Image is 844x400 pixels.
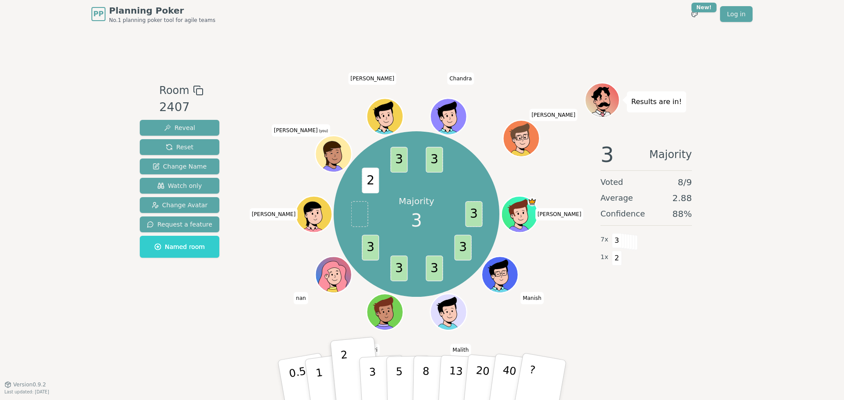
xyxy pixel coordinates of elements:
[340,349,352,396] p: 2
[600,208,645,220] span: Confidence
[140,178,219,194] button: Watch only
[426,256,443,281] span: 3
[153,162,207,171] span: Change Name
[720,6,753,22] a: Log in
[4,381,46,388] button: Version0.9.2
[600,144,614,165] span: 3
[140,216,219,232] button: Request a feature
[600,252,608,262] span: 1 x
[164,123,195,132] span: Reveal
[152,201,208,209] span: Change Avatar
[318,129,328,133] span: (you)
[362,168,379,194] span: 2
[600,192,633,204] span: Average
[527,197,537,206] span: Eric is the host
[147,220,212,229] span: Request a feature
[294,292,308,304] span: Click to change your name
[600,176,623,188] span: Voted
[687,6,702,22] button: New!
[465,201,482,227] span: 3
[399,195,434,207] p: Majority
[250,208,298,220] span: Click to change your name
[447,72,474,84] span: Click to change your name
[454,235,471,261] span: 3
[93,9,103,19] span: PP
[140,139,219,155] button: Reset
[678,176,692,188] span: 8 / 9
[154,242,205,251] span: Named room
[140,236,219,258] button: Named room
[535,208,584,220] span: Click to change your name
[673,208,692,220] span: 88 %
[348,72,397,84] span: Click to change your name
[157,181,202,190] span: Watch only
[362,235,379,261] span: 3
[166,143,193,151] span: Reset
[91,4,215,24] a: PPPlanning PokerNo.1 planning poker tool for agile teams
[600,235,608,245] span: 7 x
[140,159,219,174] button: Change Name
[13,381,46,388] span: Version 0.9.2
[109,4,215,17] span: Planning Poker
[365,344,380,356] span: Click to change your name
[520,292,544,304] span: Click to change your name
[159,98,203,116] div: 2407
[612,233,622,248] span: 3
[649,144,692,165] span: Majority
[316,137,350,171] button: Click to change your avatar
[691,3,717,12] div: New!
[426,147,443,173] span: 3
[140,197,219,213] button: Change Avatar
[159,83,189,98] span: Room
[4,389,49,394] span: Last updated: [DATE]
[390,256,407,281] span: 3
[672,192,692,204] span: 2.88
[631,96,682,108] p: Results are in!
[390,147,407,173] span: 3
[451,344,471,356] span: Click to change your name
[411,207,422,234] span: 3
[272,124,330,136] span: Click to change your name
[109,17,215,24] span: No.1 planning poker tool for agile teams
[529,108,578,121] span: Click to change your name
[612,251,622,266] span: 2
[140,120,219,136] button: Reveal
